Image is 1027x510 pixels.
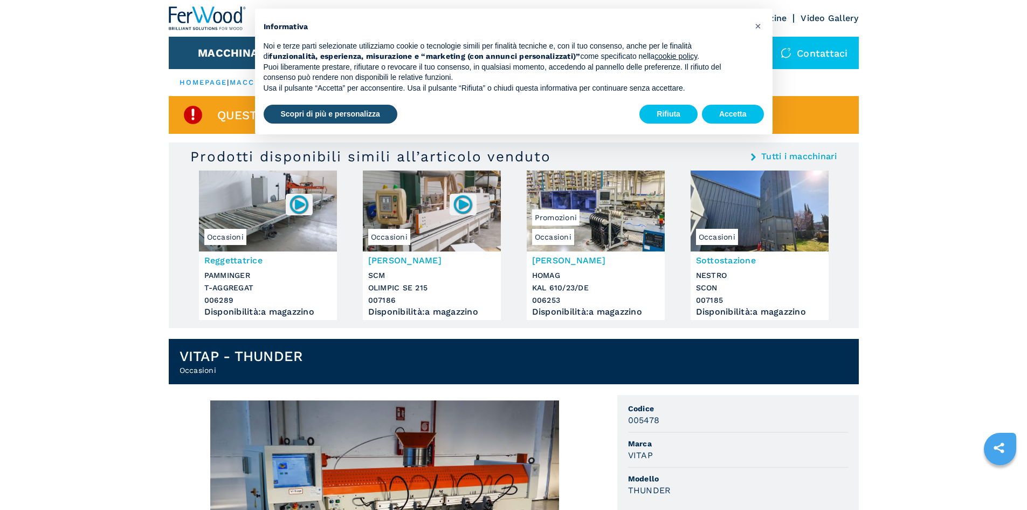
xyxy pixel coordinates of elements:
[770,37,859,69] div: Contattaci
[532,209,580,226] span: Promozioni
[452,194,473,215] img: 007186
[527,171,665,251] img: Bordatrice Singola HOMAG KAL 610/23/DE
[264,62,747,83] p: Puoi liberamente prestare, rifiutare o revocare il tuo consenso, in qualsiasi momento, accedendo ...
[363,171,501,251] img: Bordatrice Singola SCM OLIMPIC SE 215
[264,105,397,124] button: Scopri di più e personalizza
[696,269,823,307] h3: NESTRO SCON 007185
[199,171,337,251] img: Reggettatrice PAMMINGER T-AGGREGAT
[204,309,332,315] div: Disponibilità : a magazzino
[628,449,653,461] h3: VITAP
[180,78,228,86] a: HOMEPAGE
[761,152,837,161] a: Tutti i macchinari
[985,434,1012,461] a: sharethis
[204,269,332,307] h3: PAMMINGER T-AGGREGAT 006289
[532,269,659,307] h3: HOMAG KAL 610/23/DE 006253
[169,6,246,30] img: Ferwood
[368,229,410,245] span: Occasioni
[363,171,501,320] a: Bordatrice Singola SCM OLIMPIC SE 215Occasioni007186[PERSON_NAME]SCMOLIMPIC SE 215007186Disponibi...
[182,104,204,126] img: SoldProduct
[264,41,747,62] p: Noi e terze parti selezionate utilizziamo cookie o tecnologie simili per finalità tecniche e, con...
[180,348,303,365] h1: VITAP - THUNDER
[532,254,659,267] h3: [PERSON_NAME]
[750,17,767,35] button: Chiudi questa informativa
[981,461,1019,502] iframe: Chat
[204,229,246,245] span: Occasioni
[628,414,660,426] h3: 005478
[190,148,551,165] h3: Prodotti disponibili simili all’articolo venduto
[264,22,747,32] h2: Informativa
[654,52,697,60] a: cookie policy
[227,78,229,86] span: |
[781,47,791,58] img: Contattaci
[368,254,495,267] h3: [PERSON_NAME]
[288,194,309,215] img: 006289
[368,309,495,315] div: Disponibilità : a magazzino
[532,229,574,245] span: Occasioni
[532,309,659,315] div: Disponibilità : a magazzino
[527,171,665,320] a: Bordatrice Singola HOMAG KAL 610/23/DEOccasioniPromozioni[PERSON_NAME]HOMAGKAL 610/23/DE006253Dis...
[702,105,764,124] button: Accetta
[755,19,761,32] span: ×
[628,484,671,497] h3: THUNDER
[199,171,337,320] a: Reggettatrice PAMMINGER T-AGGREGATOccasioni006289ReggettatricePAMMINGERT-AGGREGAT006289Disponibil...
[217,109,427,121] span: Questo articolo è già venduto
[691,171,829,251] img: Sottostazione NESTRO SCON
[628,473,848,484] span: Modello
[198,46,270,59] button: Macchinari
[204,254,332,267] h3: Reggettatrice
[639,105,698,124] button: Rifiuta
[368,269,495,307] h3: SCM OLIMPIC SE 215 007186
[691,171,829,320] a: Sottostazione NESTRO SCONOccasioniSottostazioneNESTROSCON007185Disponibilità:a magazzino
[628,438,848,449] span: Marca
[269,52,580,60] strong: funzionalità, esperienza, misurazione e “marketing (con annunci personalizzati)”
[180,365,303,376] h2: Occasioni
[696,309,823,315] div: Disponibilità : a magazzino
[801,13,858,23] a: Video Gallery
[628,403,848,414] span: Codice
[696,229,738,245] span: Occasioni
[264,83,747,94] p: Usa il pulsante “Accetta” per acconsentire. Usa il pulsante “Rifiuta” o chiudi questa informativa...
[230,78,286,86] a: macchinari
[696,254,823,267] h3: Sottostazione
